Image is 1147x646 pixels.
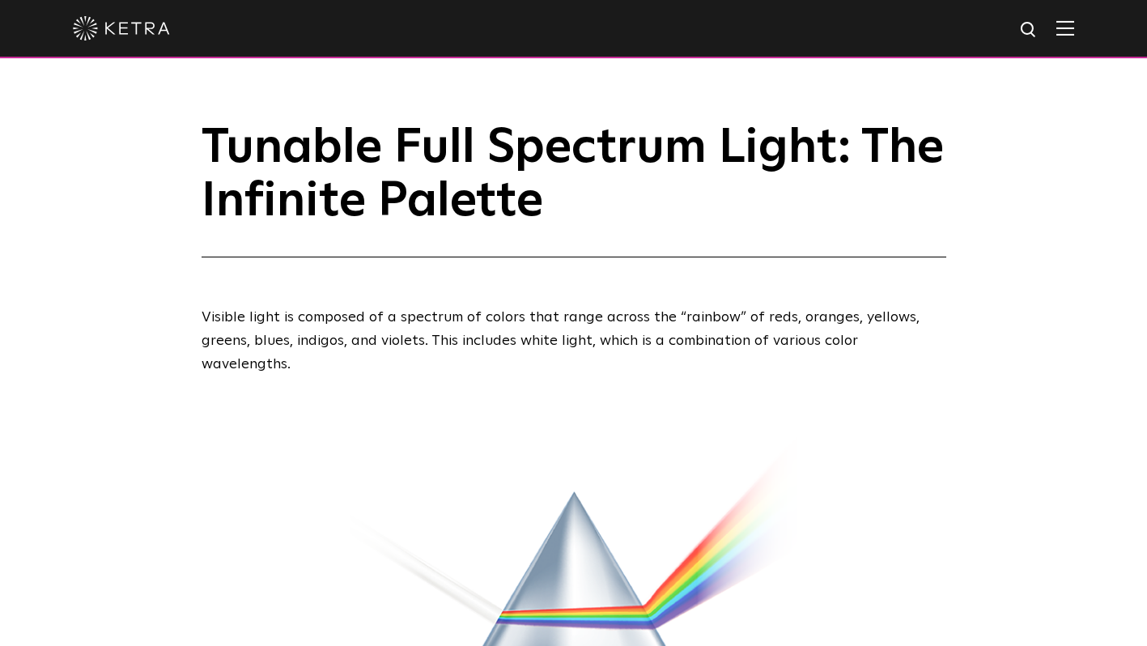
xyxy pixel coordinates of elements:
p: Visible light is composed of a spectrum of colors that range across the “rainbow” of reds, orange... [202,306,946,376]
img: ketra-logo-2019-white [73,16,170,40]
img: search icon [1019,20,1039,40]
h1: Tunable Full Spectrum Light: The Infinite Palette [202,121,946,257]
img: Hamburger%20Nav.svg [1056,20,1074,36]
